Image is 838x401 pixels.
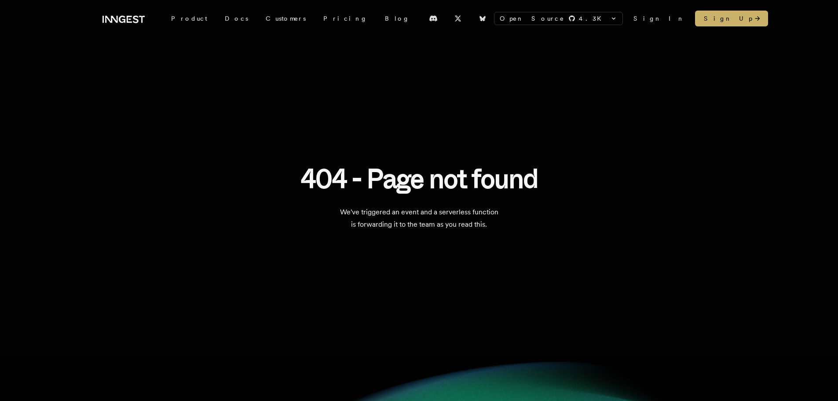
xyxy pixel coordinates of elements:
a: Docs [216,11,257,26]
a: Sign In [633,14,684,23]
a: Pricing [315,11,376,26]
a: X [448,11,468,26]
a: Sign Up [695,11,768,26]
a: Bluesky [473,11,492,26]
span: Open Source [500,14,565,23]
a: Customers [257,11,315,26]
span: 4.3 K [579,14,607,23]
div: Product [162,11,216,26]
p: We've triggered an event and a serverless function is forwarding it to the team as you read this. [293,206,546,231]
h1: 404 - Page not found [300,164,538,194]
a: Discord [424,11,443,26]
a: Blog [376,11,418,26]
